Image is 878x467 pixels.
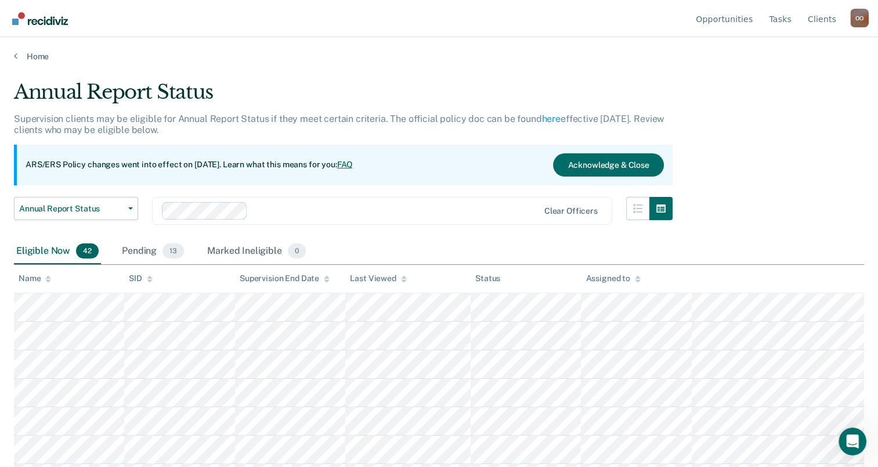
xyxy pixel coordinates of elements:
div: Annual Report Status [14,80,673,113]
p: ARS/ERS Policy changes went into effect on [DATE]. Learn what this means for you: [26,159,353,171]
div: SID [129,274,153,283]
span: 13 [162,243,184,258]
p: Supervision clients may be eligible for Annual Report Status if they meet certain criteria. The o... [14,113,664,135]
div: Last Viewed [350,274,406,283]
div: Pending13 [120,239,186,264]
span: Annual Report Status [19,204,124,214]
div: Assigned to [586,274,640,283]
span: 42 [76,243,99,258]
a: FAQ [337,160,353,169]
a: here [542,113,561,124]
a: Home [14,51,864,62]
button: Profile dropdown button [850,9,869,27]
button: Acknowledge & Close [553,153,663,177]
span: 0 [288,243,306,258]
div: Clear officers [544,206,598,216]
iframe: Intercom live chat [839,428,866,455]
div: Eligible Now42 [14,239,101,264]
div: Name [19,274,51,283]
button: Annual Report Status [14,197,138,220]
img: Recidiviz [12,12,68,25]
div: Supervision End Date [240,274,330,283]
div: O O [850,9,869,27]
div: Status [475,274,500,283]
div: Marked Ineligible0 [205,239,308,264]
